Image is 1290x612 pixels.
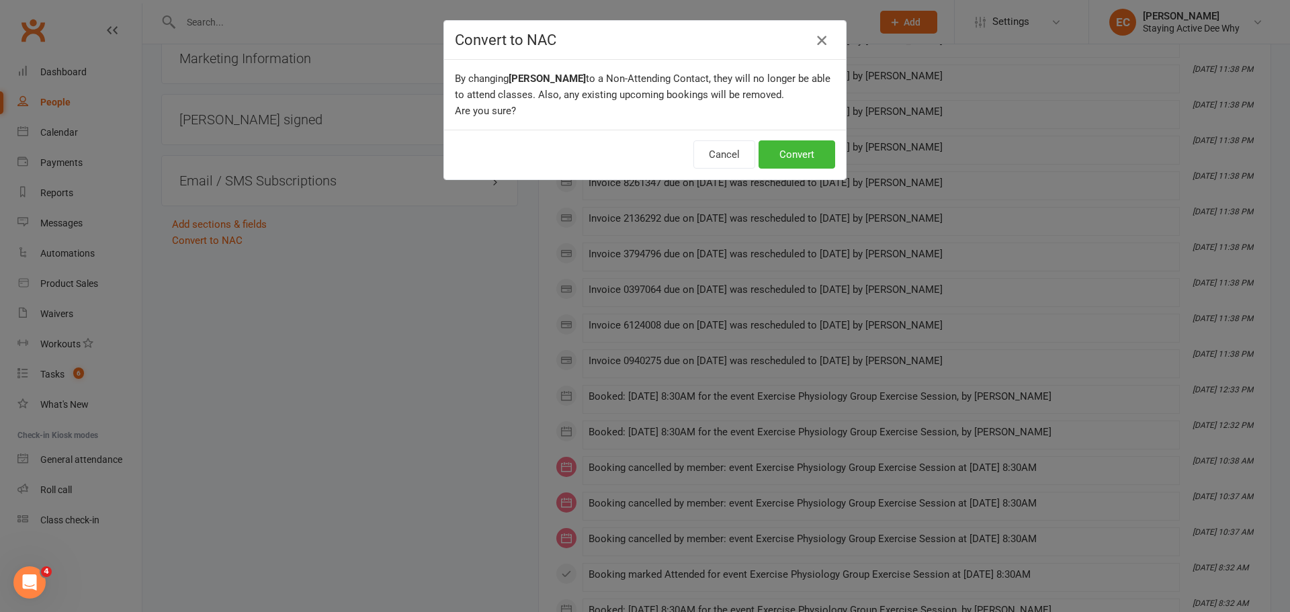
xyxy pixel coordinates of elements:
[759,140,835,169] button: Convert
[444,60,846,130] div: By changing to a Non-Attending Contact, they will no longer be able to attend classes. Also, any ...
[455,32,835,48] h4: Convert to NAC
[41,566,52,577] span: 4
[811,30,832,51] button: Close
[693,140,755,169] button: Cancel
[13,566,46,599] iframe: Intercom live chat
[509,73,586,85] b: [PERSON_NAME]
